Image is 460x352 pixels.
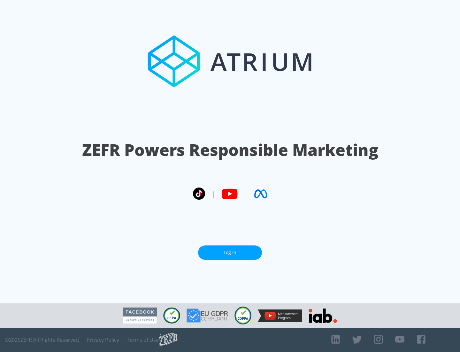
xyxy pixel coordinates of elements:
a: Log In [198,245,262,260]
span: | [211,189,215,199]
img: COPPA Compliant [234,307,251,324]
span: © 2025 ZEFR All Rights Reserved [5,337,79,343]
h1: ZEFR Powers Responsible Marketing [82,139,378,161]
span: | [244,189,248,199]
img: GDPR Compliant [187,308,228,323]
a: Privacy Policy [87,337,119,343]
img: CCPA Compliant [163,308,180,324]
a: Terms of Use [127,337,159,343]
img: IAB [309,308,337,323]
img: YouTube Measurement Program [258,309,302,322]
img: Facebook Marketing Partner [123,308,157,324]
